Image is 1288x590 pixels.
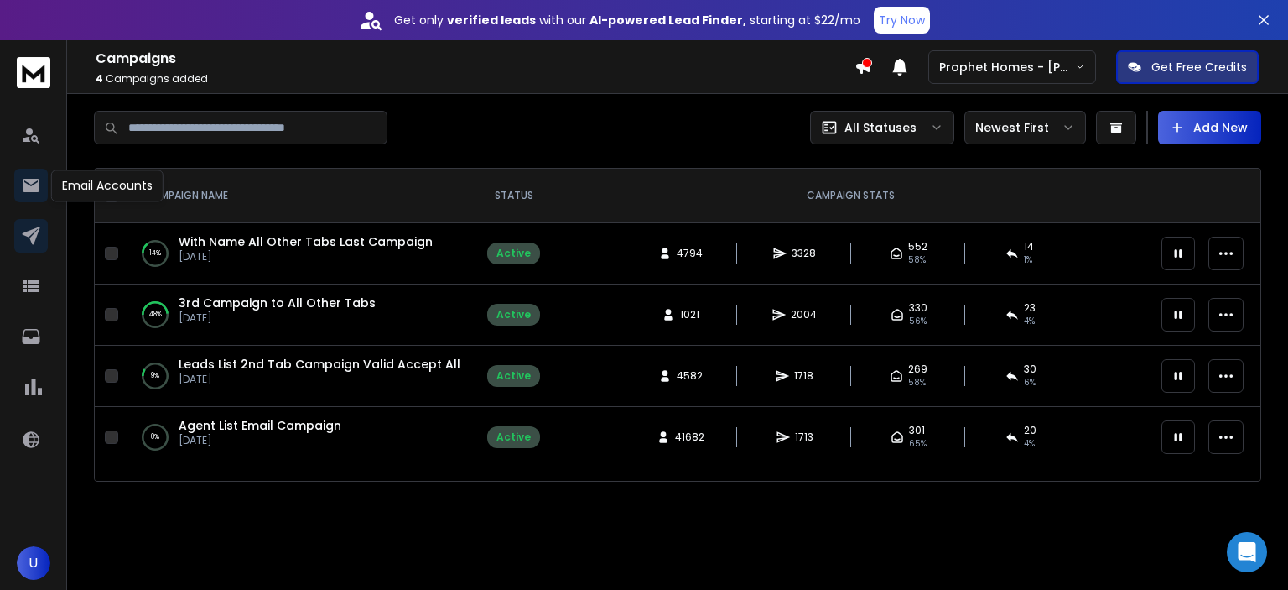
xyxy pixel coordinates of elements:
div: Open Intercom Messenger [1227,532,1267,572]
p: 14 % [149,245,161,262]
span: 41682 [675,431,704,444]
th: CAMPAIGN STATS [550,169,1151,223]
p: Get Free Credits [1151,59,1247,76]
td: 0%Agent List Email Campaign[DATE] [125,407,477,468]
span: 1 % [1024,253,1032,267]
p: Try Now [879,12,925,29]
p: 0 % [151,429,159,446]
p: Prophet Homes - [PERSON_NAME] [939,59,1075,76]
p: 48 % [149,306,162,323]
a: 3rd Campaign to All Other Tabs [179,295,376,311]
button: U [17,546,50,580]
span: 58 % [908,376,926,389]
td: 9%Leads List 2nd Tab Campaign Valid Accept All[DATE] [125,346,477,407]
strong: verified leads [447,12,536,29]
p: [DATE] [179,311,376,325]
span: 14 [1024,240,1034,253]
span: 1718 [794,369,813,383]
span: 4 % [1024,315,1035,328]
h1: Campaigns [96,49,854,69]
span: 20 [1024,424,1036,437]
span: 4 [96,71,103,86]
td: 48%3rd Campaign to All Other Tabs[DATE] [125,285,477,346]
span: 2004 [791,308,817,321]
span: 58 % [908,253,926,267]
td: 14%With Name All Other Tabs Last Campaign[DATE] [125,223,477,285]
a: With Name All Other Tabs Last Campaign [179,233,433,250]
div: Active [496,431,531,444]
p: [DATE] [179,434,341,447]
p: [DATE] [179,250,433,264]
strong: AI-powered Lead Finder, [589,12,746,29]
p: [DATE] [179,373,460,386]
span: 4582 [677,369,703,383]
div: Active [496,247,531,260]
span: 301 [909,424,925,437]
p: All Statuses [844,119,917,136]
button: Get Free Credits [1116,50,1259,84]
span: 56 % [909,315,927,328]
span: 1713 [795,431,813,444]
p: Get only with our starting at $22/mo [394,12,860,29]
span: 1021 [680,308,699,321]
span: 6 % [1024,376,1036,389]
div: Email Accounts [51,170,164,201]
th: STATUS [477,169,550,223]
th: CAMPAIGN NAME [125,169,477,223]
a: Leads List 2nd Tab Campaign Valid Accept All [179,356,460,373]
button: Add New [1158,111,1261,144]
span: 269 [908,363,927,376]
span: 4 % [1024,437,1035,451]
div: Active [496,308,531,321]
span: 30 [1024,363,1036,376]
span: 65 % [909,437,927,451]
div: Active [496,369,531,383]
p: 9 % [151,368,159,384]
span: 23 [1024,301,1036,315]
span: 3328 [792,247,816,260]
button: Newest First [964,111,1086,144]
img: logo [17,57,50,88]
span: 4794 [677,247,703,260]
span: 552 [908,240,927,253]
span: 330 [909,301,927,315]
p: Campaigns added [96,72,854,86]
a: Agent List Email Campaign [179,417,341,434]
button: Try Now [874,7,930,34]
